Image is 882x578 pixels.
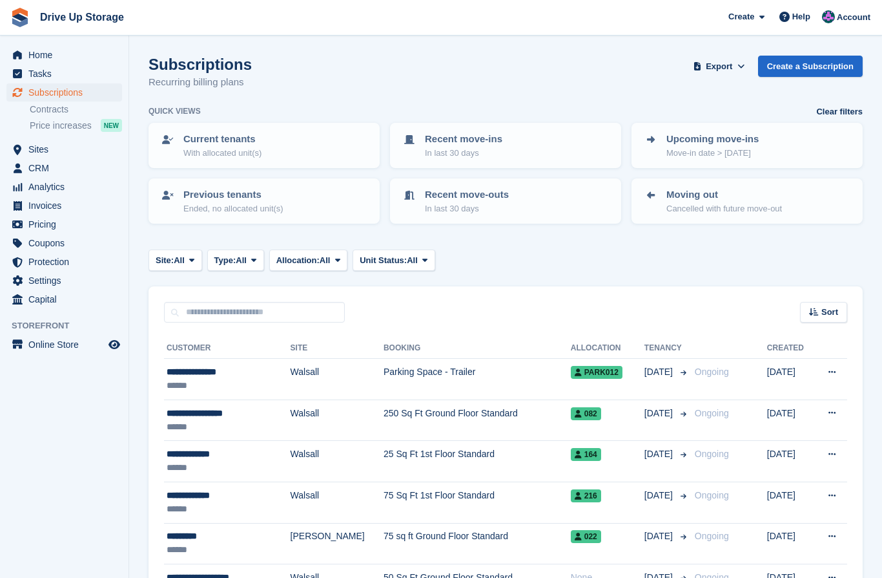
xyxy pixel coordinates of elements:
span: Sites [28,140,106,158]
img: Andy [822,10,835,23]
span: Ongoing [695,490,729,500]
span: Invoices [28,197,106,215]
p: Upcoming move-ins [666,132,759,147]
a: menu [6,197,122,215]
span: [DATE] [644,407,675,420]
a: menu [6,178,122,196]
span: 164 [571,448,601,461]
a: Previous tenants Ended, no allocated unit(s) [150,180,378,222]
span: Site: [156,254,174,267]
span: Protection [28,253,106,271]
p: Recent move-outs [425,187,509,202]
a: menu [6,140,122,158]
span: Analytics [28,178,106,196]
span: Unit Status: [360,254,407,267]
p: In last 30 days [425,147,502,160]
a: Current tenants With allocated unit(s) [150,124,378,167]
a: menu [6,83,122,102]
p: In last 30 days [425,202,509,215]
td: 250 Sq Ft Ground Floor Standard [384,400,571,441]
a: Moving out Cancelled with future move-out [633,180,861,222]
td: 75 Sq Ft 1st Floor Standard [384,482,571,523]
th: Allocation [571,338,644,359]
a: Contracts [30,103,122,116]
span: 082 [571,407,601,420]
span: Ongoing [695,449,729,459]
span: 216 [571,489,601,502]
button: Site: All [149,250,202,271]
span: [DATE] [644,365,675,379]
td: Walsall [291,400,384,441]
span: Help [792,10,810,23]
span: Create [728,10,754,23]
p: Current tenants [183,132,262,147]
a: Recent move-outs In last 30 days [391,180,620,222]
p: Recurring billing plans [149,75,252,90]
h6: Quick views [149,105,201,117]
a: menu [6,253,122,271]
td: 25 Sq Ft 1st Floor Standard [384,441,571,482]
a: Recent move-ins In last 30 days [391,124,620,167]
a: menu [6,159,122,177]
p: Move-in date > [DATE] [666,147,759,160]
td: Parking Space - Trailer [384,359,571,400]
td: 75 sq ft Ground Floor Standard [384,523,571,564]
td: Walsall [291,441,384,482]
span: Home [28,46,106,64]
span: [DATE] [644,530,675,543]
span: Export [706,60,732,73]
span: Pricing [28,215,106,233]
span: Coupons [28,234,106,252]
th: Site [291,338,384,359]
span: Price increases [30,120,92,132]
span: PARK012 [571,366,622,379]
a: menu [6,65,122,83]
a: menu [6,215,122,233]
span: All [320,254,331,267]
span: All [407,254,418,267]
p: Moving out [666,187,782,202]
span: Capital [28,290,106,308]
a: Preview store [107,337,122,352]
h1: Subscriptions [149,56,252,73]
th: Customer [164,338,291,359]
p: With allocated unit(s) [183,147,262,160]
button: Type: All [207,250,264,271]
p: Cancelled with future move-out [666,202,782,215]
span: [DATE] [644,489,675,502]
td: [DATE] [767,482,814,523]
span: Tasks [28,65,106,83]
td: [DATE] [767,523,814,564]
p: Previous tenants [183,187,283,202]
span: Ongoing [695,408,729,418]
span: Online Store [28,336,106,354]
a: menu [6,234,122,252]
th: Created [767,338,814,359]
a: Create a Subscription [758,56,863,77]
button: Export [691,56,748,77]
span: Allocation: [276,254,320,267]
span: All [236,254,247,267]
a: menu [6,272,122,290]
span: Ongoing [695,367,729,377]
a: menu [6,46,122,64]
span: Storefront [12,319,128,332]
div: NEW [101,119,122,132]
span: [DATE] [644,447,675,461]
td: [DATE] [767,441,814,482]
span: 022 [571,530,601,543]
span: CRM [28,159,106,177]
span: Settings [28,272,106,290]
p: Ended, no allocated unit(s) [183,202,283,215]
a: Drive Up Storage [35,6,129,28]
span: Ongoing [695,531,729,541]
a: Price increases NEW [30,118,122,133]
a: menu [6,290,122,308]
p: Recent move-ins [425,132,502,147]
a: Upcoming move-ins Move-in date > [DATE] [633,124,861,167]
img: stora-icon-8386f47178a22dfd0bd8f6a31ec36ba5ce8667c1dd55bd0f319d3a0aa187defe.svg [10,8,30,27]
span: Subscriptions [28,83,106,102]
td: [DATE] [767,400,814,441]
span: Sort [821,306,838,319]
td: [PERSON_NAME] [291,523,384,564]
